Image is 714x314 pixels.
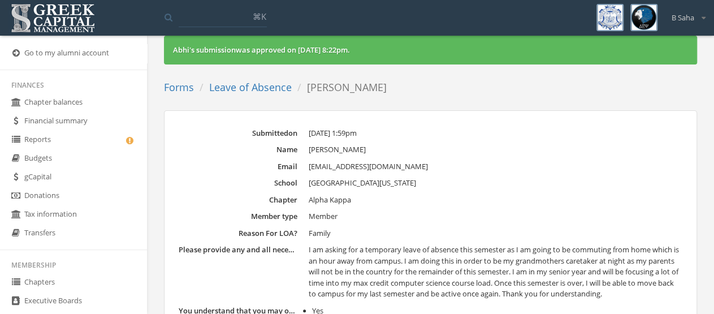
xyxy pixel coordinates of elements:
[179,244,297,255] dt: Please provide any and all necessary information that you would like to give so that the Executiv...
[179,228,297,239] dt: Reason For LOA?
[164,80,194,94] a: Forms
[179,211,297,222] dt: Member type
[309,144,682,156] dd: [PERSON_NAME]
[309,161,682,173] dd: [EMAIL_ADDRESS][DOMAIN_NAME]
[179,195,297,205] dt: Chapter
[309,195,682,206] dd: Alpha Kappa
[672,12,694,23] span: B Saha
[179,128,297,139] dt: Submitted on
[209,80,292,94] a: Leave of Absence
[309,211,682,222] dd: Member
[179,161,297,172] dt: Email
[179,144,297,155] dt: Name
[309,178,682,189] dd: [GEOGRAPHIC_DATA][US_STATE]
[309,244,679,299] span: I am asking for a temporary leave of absence this semester as I am going to be commuting from hom...
[292,80,387,95] li: [PERSON_NAME]
[309,228,331,238] span: Family
[664,4,706,23] div: B Saha
[179,178,297,188] dt: School
[298,45,348,55] span: [DATE] 8:22pm
[309,128,357,138] span: [DATE] 1:59pm
[173,45,688,55] div: Abhi 's submission was approved on .
[253,11,266,22] span: ⌘K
